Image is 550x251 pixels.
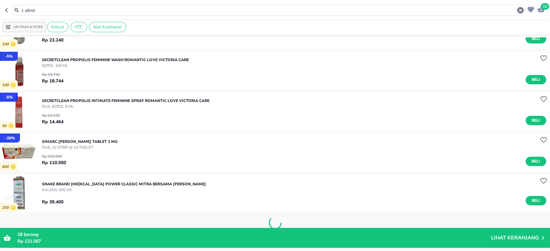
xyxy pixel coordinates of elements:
span: Ethical [47,24,68,30]
button: Beli [526,196,546,205]
button: Beli [526,75,546,84]
p: barang [17,231,491,238]
p: 600 [2,164,11,169]
span: Beli [530,197,541,204]
p: Rp 18.744 [42,78,63,84]
span: Beli [530,76,541,83]
p: - 5 % [5,53,13,59]
span: Beli [530,158,541,165]
span: Beli [530,35,541,42]
p: Rp 155.000 [42,153,66,159]
input: Cari 4000+ produk di sini [21,7,516,14]
button: Urutkan & Filter [3,22,46,32]
p: Rp 15.225 [42,113,63,118]
span: Rp 121.587 [17,238,41,244]
p: Rp 14.464 [42,118,63,125]
p: SIMARC [PERSON_NAME] TABLET 2 MG [42,139,118,144]
button: Beli [526,34,546,43]
p: Rp 110.050 [42,159,66,166]
p: 100 [2,83,11,88]
span: Beli [530,117,541,124]
span: 18 [17,231,23,237]
p: Rp 39.400 [42,199,63,205]
p: KALENG 300 GR [42,187,206,193]
p: SNAKE BRAND [MEDICAL_DATA] POWER CLASSIC Mitra Bersama [PERSON_NAME] [42,181,206,187]
p: Rp 19.730 [42,72,63,78]
div: OTC [71,22,87,32]
span: Alat Kesehatan [89,24,126,30]
p: BOTOL 100 ML [42,63,189,69]
p: SECRETCLEAN PROPOLIS FEMININE WASH ROMANTIC LOVE Victoria Care [42,57,189,63]
span: OTC [71,24,87,30]
span: 18 [541,3,549,10]
button: 18 [536,4,545,14]
p: DUS, BOTOL 8 ML [42,104,209,109]
p: Urutkan & Filter [14,25,43,30]
p: Rp 23.240 [42,37,63,43]
div: Ethical [47,22,68,32]
div: Alat Kesehatan [89,22,126,32]
button: Beli [526,157,546,166]
p: 100 [2,42,11,47]
p: DUS, 10 STRIP @ 10 TABLET [42,144,118,150]
p: 50 [2,124,8,128]
button: Beli [526,116,546,125]
p: SECRETCLEAN PROPOLIS INTIMATE FEMININE SPRAY ROMANTIC LOVE Victoria Care [42,98,209,104]
p: - 5 % [5,94,13,100]
p: 200 [2,205,11,210]
p: - 29 % [5,135,15,141]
